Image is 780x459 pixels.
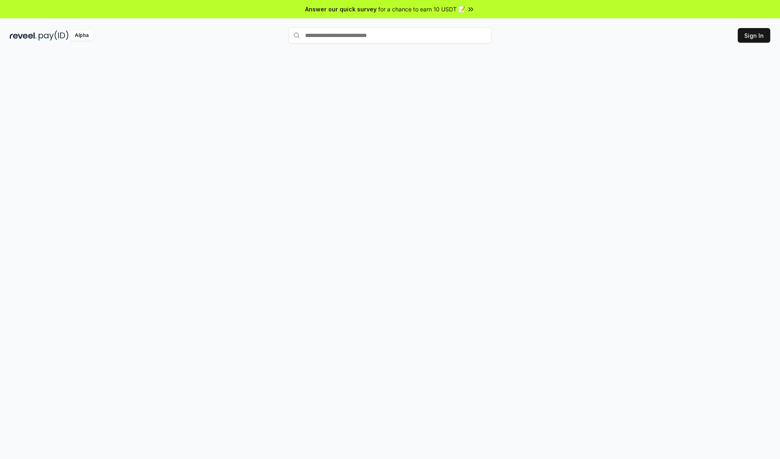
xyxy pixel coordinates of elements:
span: Answer our quick survey [305,5,377,13]
img: pay_id [39,30,69,41]
span: for a chance to earn 10 USDT 📝 [378,5,465,13]
img: reveel_dark [10,30,37,41]
button: Sign In [738,28,770,43]
div: Alpha [70,30,93,41]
